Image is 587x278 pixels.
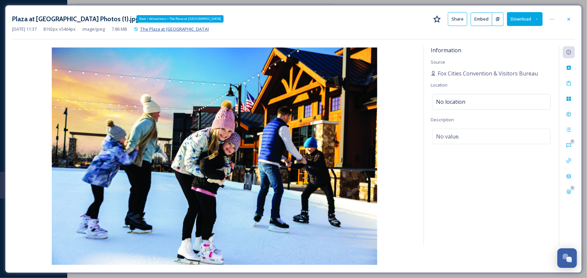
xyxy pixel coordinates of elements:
[431,59,445,65] span: Source
[112,26,127,32] span: 7.86 MB
[43,26,76,32] span: 8192 px x 5464 px
[448,12,467,26] button: Share
[438,69,538,78] span: Fox Cities Convention & Visitors Bureau
[431,47,461,54] span: Information
[140,26,209,32] span: The Plaza at [GEOGRAPHIC_DATA]
[136,15,224,23] div: Root > Attractions > The Plaza at [GEOGRAPHIC_DATA]
[570,186,575,190] div: 0
[12,14,139,24] h3: Plaza at [GEOGRAPHIC_DATA] Photos (1).jpg
[436,98,465,106] span: No location
[507,12,543,26] button: Download
[557,248,577,268] button: Open Chat
[431,82,447,88] span: Location
[82,26,105,32] span: image/jpeg
[436,132,460,141] span: No value.
[12,26,37,32] span: [DATE] 11:37
[471,12,492,26] button: Embed
[12,48,417,265] img: 3856-wl-J4PTB605IJ5QEM1B1IQ8LKLCU8.jpg
[431,117,454,123] span: Description
[570,139,575,144] div: 0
